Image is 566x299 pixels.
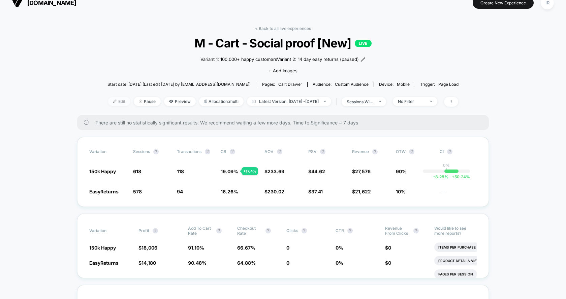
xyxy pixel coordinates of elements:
span: $ [308,169,325,174]
span: 19.09 % [221,169,238,174]
a: < Back to all live experiences [255,26,311,31]
span: $ [308,189,323,194]
span: Revenue From Clicks [385,226,410,236]
span: PSV [308,149,317,154]
span: 0 % [336,245,343,251]
button: ? [372,149,378,154]
span: 90.48 % [188,260,207,266]
span: Add To Cart Rate [188,226,213,236]
span: 94 [177,189,183,194]
span: Variant 1: 100,000+ happy customersVariant 2: 14 day easy returns (paused) [200,56,359,63]
span: $ [352,189,371,194]
span: 90% [396,169,407,174]
p: LIVE [355,40,372,47]
span: 14,180 [141,260,156,266]
span: $ [138,260,156,266]
div: Pages: [262,82,302,87]
span: 27,576 [355,169,371,174]
span: 150k Happy [89,245,116,251]
span: Page Load [438,82,459,87]
span: | [335,97,342,107]
li: Items Per Purchase [434,242,480,252]
span: Profit [138,228,149,233]
img: edit [113,100,117,103]
span: Variation [89,226,126,236]
button: ? [205,149,210,154]
div: No Filter [398,99,425,104]
span: Latest Version: [DATE] - [DATE] [247,97,331,106]
img: end [430,101,432,102]
button: ? [265,228,271,233]
div: Audience: [313,82,369,87]
button: ? [153,228,158,233]
button: ? [320,149,325,154]
span: + Add Images [269,68,297,73]
span: -8.28 % [433,174,448,179]
span: $ [264,189,284,194]
span: 66.67 % [237,245,255,251]
img: end [324,101,326,102]
span: $ [352,169,371,174]
button: ? [230,149,235,154]
span: Clicks [286,228,298,233]
span: CR [221,149,226,154]
span: cart drawer [278,82,302,87]
img: end [379,101,381,102]
p: Would like to see more reports? [434,226,477,236]
span: $ [385,245,391,251]
button: ? [153,149,159,154]
span: 233.69 [268,169,284,174]
span: 50.24 % [448,174,470,179]
span: 118 [177,169,184,174]
span: Revenue [352,149,369,154]
span: Custom Audience [335,82,369,87]
span: Edit [108,97,130,106]
span: There are still no statistically significant results. We recommend waiting a few more days . Time... [95,120,475,125]
span: 618 [133,169,141,174]
span: 150k Happy [89,169,116,174]
span: 0 [286,260,289,266]
span: 578 [133,189,142,194]
button: ? [447,149,452,154]
img: calendar [252,100,256,103]
span: AOV [264,149,274,154]
span: 91.10 % [188,245,204,251]
span: 64.88 % [237,260,256,266]
div: sessions with impression [347,99,374,104]
span: --- [440,190,477,195]
span: + [452,174,454,179]
span: $ [264,169,284,174]
div: Trigger: [420,82,459,87]
span: 0 % [336,260,343,266]
button: ? [216,228,222,233]
button: ? [409,149,414,154]
span: OTW [396,149,433,154]
span: $ [138,245,157,251]
span: Checkout Rate [237,226,262,236]
span: 0 [388,245,391,251]
span: 44.62 [311,169,325,174]
span: CI [440,149,477,154]
span: Variation [89,149,126,154]
p: 0% [443,163,450,168]
button: ? [277,149,282,154]
span: 0 [388,260,391,266]
li: Pages Per Session [434,269,477,279]
span: Preview [164,97,196,106]
span: 16.26 % [221,189,238,194]
div: + 17.4 % [242,167,258,175]
span: Start date: [DATE] (Last edit [DATE] by [EMAIL_ADDRESS][DOMAIN_NAME]) [107,82,251,87]
span: 37.41 [311,189,323,194]
span: EasyReturns [89,189,119,194]
img: rebalance [204,100,207,103]
span: 21,622 [355,189,371,194]
span: CTR [336,228,344,233]
span: Device: [374,82,415,87]
span: Pause [134,97,161,106]
li: Product Details Views Rate [434,256,496,265]
span: 18,006 [141,245,157,251]
button: ? [413,228,419,233]
span: M - Cart - Social proof [New] [125,36,441,50]
p: | [446,168,447,173]
img: end [139,100,142,103]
